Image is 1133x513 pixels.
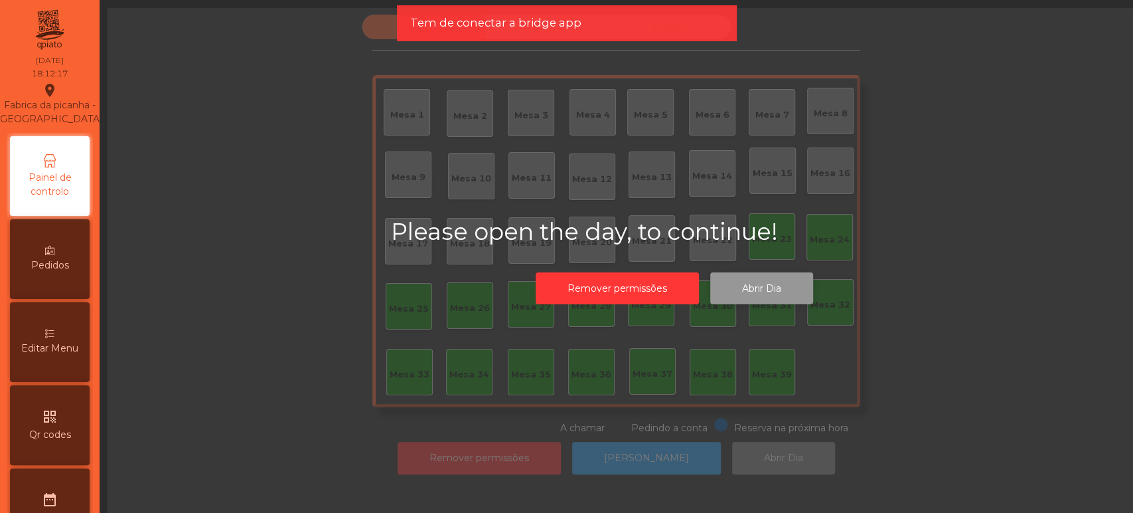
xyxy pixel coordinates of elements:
i: qr_code [42,409,58,425]
img: qpiato [33,7,66,53]
button: Remover permissões [536,272,699,305]
div: [DATE] [36,54,64,66]
span: Editar Menu [21,342,78,356]
span: Painel de controlo [13,171,86,199]
i: location_on [42,82,58,98]
span: Tem de conectar a bridge app [410,15,581,31]
div: 18:12:17 [32,68,68,80]
span: Qr codes [29,428,71,442]
h2: Please open the day, to continue! [391,218,958,246]
span: Pedidos [31,258,69,272]
button: Abrir Dia [710,272,813,305]
i: date_range [42,492,58,508]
